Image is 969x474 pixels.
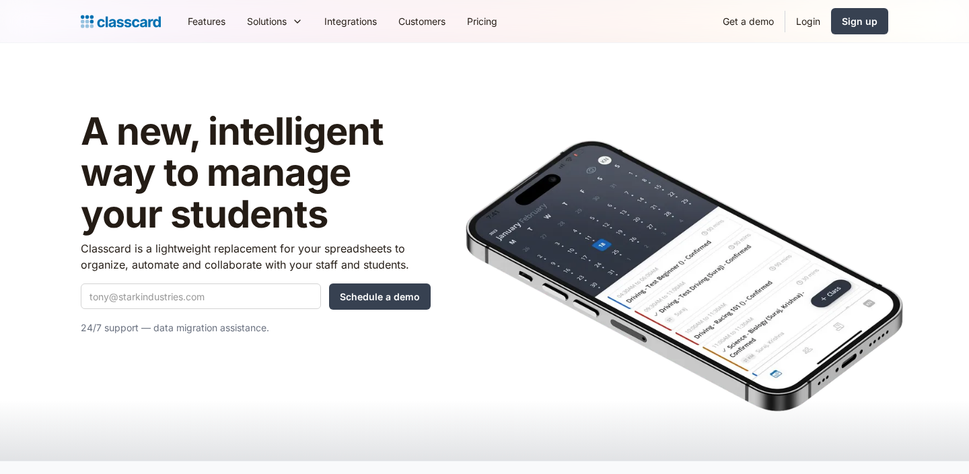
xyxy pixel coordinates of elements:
a: Integrations [314,6,388,36]
div: Solutions [247,14,287,28]
a: Login [785,6,831,36]
a: Get a demo [712,6,785,36]
input: tony@starkindustries.com [81,283,321,309]
p: Classcard is a lightweight replacement for your spreadsheets to organize, automate and collaborat... [81,240,431,273]
input: Schedule a demo [329,283,431,310]
a: Pricing [456,6,508,36]
form: Quick Demo Form [81,283,431,310]
p: 24/7 support — data migration assistance. [81,320,431,336]
h1: A new, intelligent way to manage your students [81,111,431,236]
a: Customers [388,6,456,36]
div: Sign up [842,14,877,28]
a: Logo [81,12,161,31]
a: Sign up [831,8,888,34]
a: Features [177,6,236,36]
div: Solutions [236,6,314,36]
